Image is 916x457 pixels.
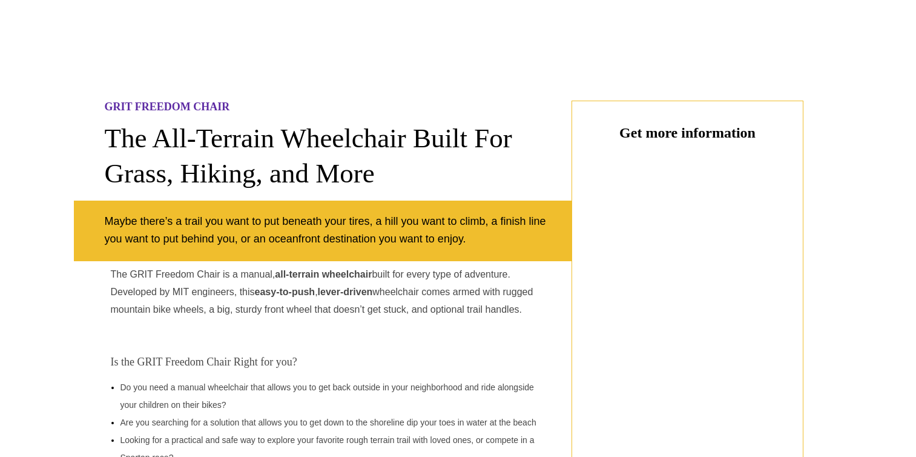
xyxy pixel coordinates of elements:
[105,215,546,245] span: Maybe there’s a trail you want to put beneath your tires, a hill you want to climb, a finish line...
[111,356,297,368] span: Is the GRIT Freedom Chair Right for you?
[111,269,533,315] span: The GRIT Freedom Chair is a manual, built for every type of adventure. Developed by MIT engineers...
[619,125,756,141] span: Get more information
[275,269,372,279] strong: all-terrain wheelchair
[105,123,512,188] span: The All-Terrain Wheelchair Built For Grass, Hiking, and More
[318,287,373,297] strong: lever-driven
[255,287,315,297] strong: easy-to-push
[120,382,534,410] span: Do you need a manual wheelchair that allows you to get back outside in your neighborhood and ride...
[120,418,536,427] span: Are you searching for a solution that allows you to get down to the shoreline dip your toes in wa...
[105,101,230,113] span: GRIT FREEDOM CHAIR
